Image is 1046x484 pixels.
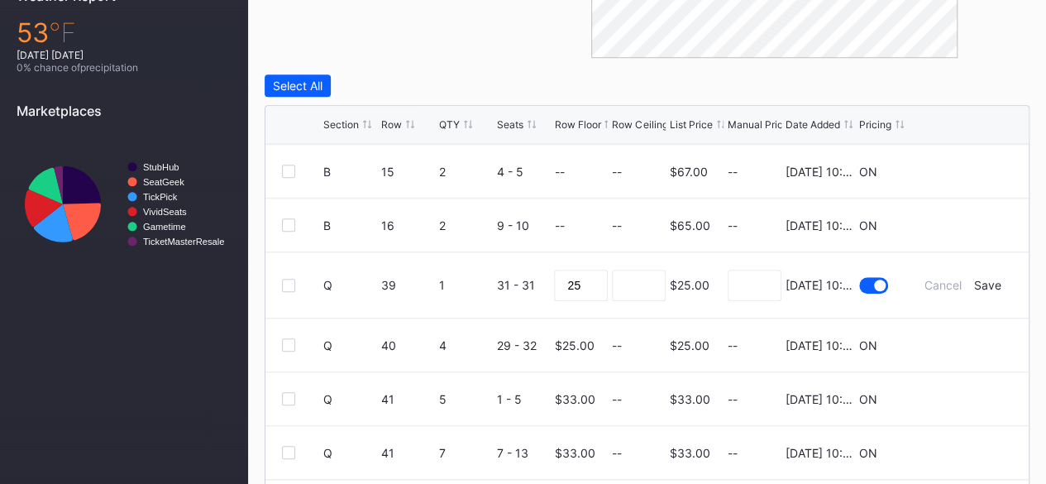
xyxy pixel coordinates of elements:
div: Seats [497,118,523,131]
div: Q [323,338,377,352]
div: Row Ceiling [612,118,667,131]
div: 40 [381,338,435,352]
div: -- [728,165,781,179]
div: Q [323,278,377,292]
div: Row Floor [554,118,600,131]
div: -- [612,218,622,232]
div: 39 [381,278,435,292]
div: Section [323,118,359,131]
div: List Price [670,118,713,131]
div: -- [612,338,622,352]
div: 31 - 31 [497,278,551,292]
div: 41 [381,446,435,460]
div: ON [859,338,877,352]
div: [DATE] 10:07AM [786,165,855,179]
div: 15 [381,165,435,179]
div: QTY [439,118,460,131]
div: 4 - 5 [497,165,551,179]
div: 9 - 10 [497,218,551,232]
button: Select All [265,74,331,97]
div: [DATE] 10:07AM [786,278,855,292]
span: ℉ [49,17,76,49]
div: -- [728,338,781,352]
div: 16 [381,218,435,232]
div: B [323,165,377,179]
text: SeatGeek [143,177,184,187]
div: -- [554,165,564,179]
div: -- [554,218,564,232]
div: 4 [439,338,493,352]
div: $33.00 [554,392,595,406]
div: 53 [17,17,232,49]
div: ON [859,446,877,460]
div: 2 [439,218,493,232]
div: -- [612,446,622,460]
div: $33.00 [554,446,595,460]
div: 41 [381,392,435,406]
div: 7 [439,446,493,460]
text: StubHub [143,162,179,172]
div: Row [381,118,402,131]
div: $67.00 [670,165,708,179]
div: 1 - 5 [497,392,551,406]
div: 5 [439,392,493,406]
div: -- [728,392,781,406]
div: ON [859,392,877,406]
div: 1 [439,278,493,292]
text: TickPick [143,192,178,202]
text: VividSeats [143,207,187,217]
div: [DATE] 10:07AM [786,338,855,352]
div: -- [728,446,781,460]
div: $25.00 [554,338,594,352]
div: $33.00 [670,392,710,406]
div: [DATE] 10:07AM [786,218,855,232]
div: Save [974,278,1001,292]
div: ON [859,218,877,232]
div: Q [323,446,377,460]
div: ON [859,165,877,179]
div: 29 - 32 [497,338,551,352]
div: 2 [439,165,493,179]
text: Gametime [143,222,186,232]
div: Manual Price [728,118,789,131]
div: $33.00 [670,446,710,460]
div: -- [612,165,622,179]
div: Q [323,392,377,406]
div: 7 - 13 [497,446,551,460]
div: -- [728,218,781,232]
div: $65.00 [670,218,710,232]
div: [DATE] 10:07AM [786,446,855,460]
div: B [323,218,377,232]
div: [DATE] 10:07AM [786,392,855,406]
svg: Chart title [17,132,232,276]
div: Select All [273,79,322,93]
div: 0 % chance of precipitation [17,61,232,74]
div: -- [612,392,622,406]
div: Cancel [924,278,962,292]
div: $25.00 [670,278,709,292]
div: [DATE] [DATE] [17,49,232,61]
div: $25.00 [670,338,709,352]
div: Date Added [786,118,840,131]
div: Marketplaces [17,103,232,119]
div: Pricing [859,118,891,131]
text: TicketMasterResale [143,237,224,247]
